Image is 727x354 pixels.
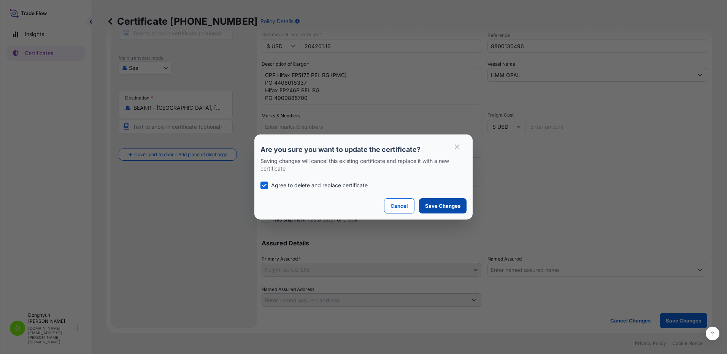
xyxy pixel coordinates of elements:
p: Cancel [390,202,408,210]
button: Save Changes [419,198,467,213]
p: Save Changes [425,202,460,210]
button: Cancel [384,198,414,213]
p: Agree to delete and replace certificate [271,182,368,189]
p: Are you sure you want to update the certificate? [260,145,467,154]
p: Saving changes will cancel this existing certificate and replace it with a new certificate [260,157,467,172]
